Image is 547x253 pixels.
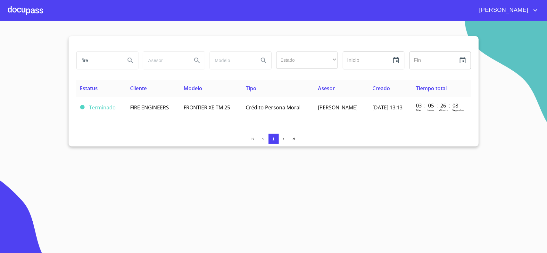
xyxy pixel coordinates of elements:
button: account of current user [475,5,539,15]
span: Terminado [89,104,116,111]
p: Segundos [452,108,464,112]
span: Tipo [246,85,257,92]
span: FRONTIER XE TM 25 [184,104,230,111]
div: ​ [276,51,338,69]
span: 1 [272,137,275,141]
span: Terminado [80,105,85,109]
span: Tiempo total [416,85,447,92]
button: 1 [269,134,279,144]
input: search [143,52,187,69]
input: search [210,52,253,69]
span: [PERSON_NAME] [318,104,358,111]
p: Dias [416,108,421,112]
span: Crédito Persona Moral [246,104,301,111]
p: Minutos [439,108,449,112]
span: Asesor [318,85,335,92]
span: Creado [373,85,390,92]
span: Modelo [184,85,202,92]
button: Search [189,53,205,68]
p: 03 : 05 : 26 : 08 [416,102,459,109]
input: search [77,52,120,69]
button: Search [123,53,138,68]
span: Cliente [130,85,147,92]
span: [PERSON_NAME] [475,5,532,15]
span: FIRE ENGINEERS [130,104,169,111]
span: Estatus [80,85,98,92]
p: Horas [427,108,435,112]
span: [DATE] 13:13 [373,104,403,111]
button: Search [256,53,271,68]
